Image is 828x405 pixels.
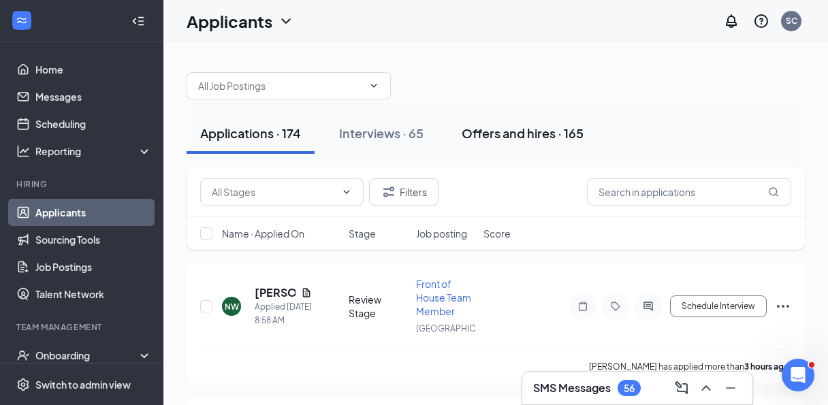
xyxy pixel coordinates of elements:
[720,377,742,399] button: Minimize
[222,227,304,240] span: Name · Applied On
[698,380,714,396] svg: ChevronUp
[35,144,153,158] div: Reporting
[339,125,424,142] div: Interviews · 65
[341,187,352,197] svg: ChevronDown
[16,178,149,190] div: Hiring
[35,199,152,226] a: Applicants
[35,378,131,391] div: Switch to admin view
[255,300,312,327] div: Applied [DATE] 8:58 AM
[483,227,511,240] span: Score
[198,78,363,93] input: All Job Postings
[533,380,611,395] h3: SMS Messages
[589,361,791,372] p: [PERSON_NAME] has applied more than .
[640,301,656,312] svg: ActiveChat
[16,349,30,362] svg: UserCheck
[607,301,624,312] svg: Tag
[225,301,239,312] div: NW
[349,293,408,320] div: Review Stage
[35,56,152,83] a: Home
[212,184,336,199] input: All Stages
[723,13,739,29] svg: Notifications
[416,227,467,240] span: Job posting
[255,285,296,300] h5: [PERSON_NAME]
[369,178,439,206] button: Filter Filters
[16,378,30,391] svg: Settings
[35,253,152,280] a: Job Postings
[35,226,152,253] a: Sourcing Tools
[786,15,797,27] div: SC
[575,301,591,312] svg: Note
[278,13,294,29] svg: ChevronDown
[35,280,152,308] a: Talent Network
[187,10,272,33] h1: Applicants
[200,125,301,142] div: Applications · 174
[381,184,397,200] svg: Filter
[671,377,692,399] button: ComposeMessage
[416,323,503,334] span: [GEOGRAPHIC_DATA]
[722,380,739,396] svg: Minimize
[462,125,584,142] div: Offers and hires · 165
[695,377,717,399] button: ChevronUp
[16,144,30,158] svg: Analysis
[670,295,767,317] button: Schedule Interview
[753,13,769,29] svg: QuestionInfo
[624,383,635,394] div: 56
[35,349,140,362] div: Onboarding
[368,80,379,91] svg: ChevronDown
[768,187,779,197] svg: MagnifyingGlass
[416,278,471,317] span: Front of House Team Member
[349,227,376,240] span: Stage
[775,298,791,314] svg: Ellipses
[587,178,791,206] input: Search in applications
[35,83,152,110] a: Messages
[35,110,152,137] a: Scheduling
[15,14,29,27] svg: WorkstreamLogo
[131,14,145,28] svg: Collapse
[673,380,690,396] svg: ComposeMessage
[782,359,814,391] iframe: Intercom live chat
[744,361,789,372] b: 3 hours ago
[16,321,149,333] div: Team Management
[301,287,312,298] svg: Document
